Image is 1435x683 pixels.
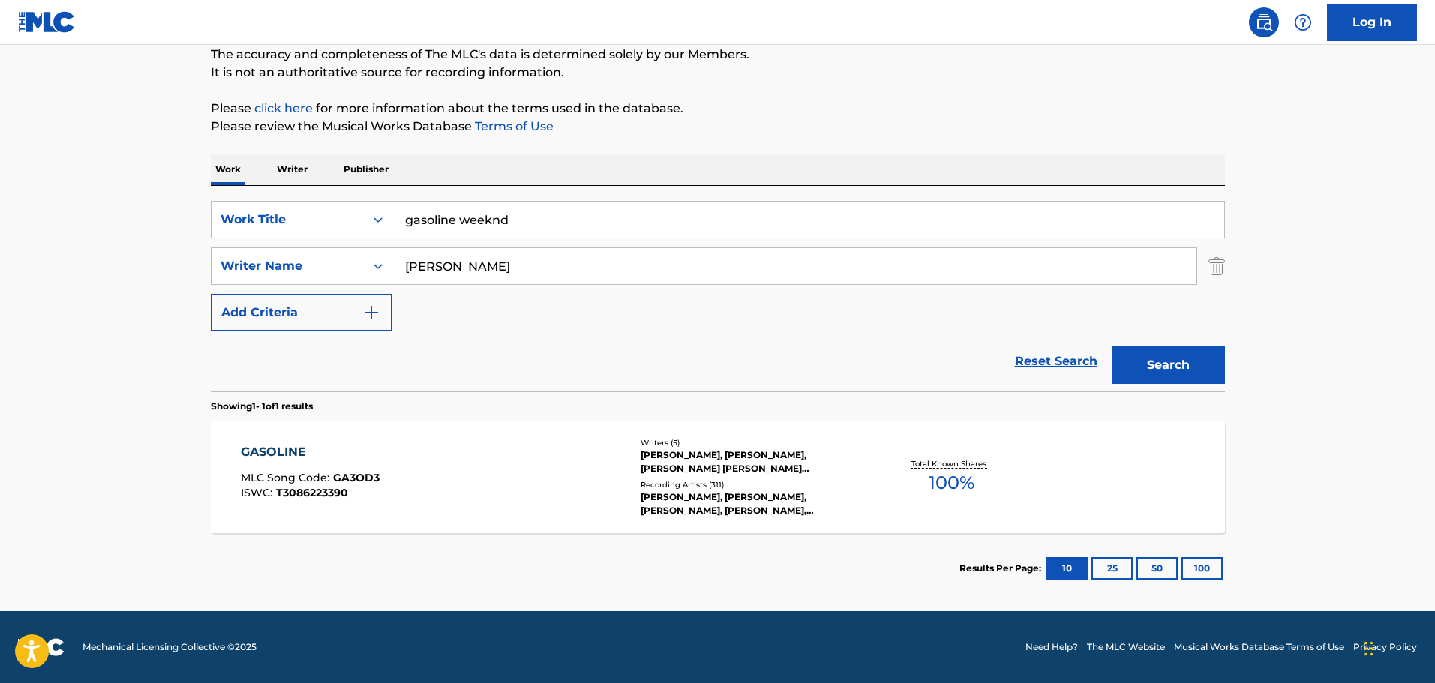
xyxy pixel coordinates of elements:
[241,443,380,461] div: GASOLINE
[221,211,356,229] div: Work Title
[959,562,1045,575] p: Results Per Page:
[1327,4,1417,41] a: Log In
[241,486,276,499] span: ISWC :
[18,638,65,656] img: logo
[211,154,245,185] p: Work
[362,304,380,322] img: 9d2ae6d4665cec9f34b9.svg
[1353,640,1417,654] a: Privacy Policy
[1294,13,1312,31] img: help
[211,421,1225,533] a: GASOLINEMLC Song Code:GA3OD3ISWC:T3086223390Writers (5)[PERSON_NAME], [PERSON_NAME], [PERSON_NAME...
[211,201,1225,391] form: Search Form
[641,448,867,475] div: [PERSON_NAME], [PERSON_NAME], [PERSON_NAME] [PERSON_NAME] [PERSON_NAME], [PERSON_NAME]
[272,154,312,185] p: Writer
[276,486,348,499] span: T3086223390
[1360,611,1435,683] iframe: Chat Widget
[339,154,393,185] p: Publisher
[472,119,554,133] a: Terms of Use
[1181,557,1223,580] button: 100
[1249,7,1279,37] a: Public Search
[1288,7,1318,37] div: Help
[1007,345,1105,378] a: Reset Search
[211,118,1225,136] p: Please review the Musical Works Database
[211,100,1225,118] p: Please for more information about the terms used in the database.
[1136,557,1178,580] button: 50
[1025,640,1078,654] a: Need Help?
[911,458,992,469] p: Total Known Shares:
[241,471,333,484] span: MLC Song Code :
[83,640,257,654] span: Mechanical Licensing Collective © 2025
[18,11,76,33] img: MLC Logo
[1087,640,1165,654] a: The MLC Website
[221,257,356,275] div: Writer Name
[1364,626,1373,671] div: Drag
[211,400,313,413] p: Showing 1 - 1 of 1 results
[211,46,1225,64] p: The accuracy and completeness of The MLC's data is determined solely by our Members.
[1112,346,1225,384] button: Search
[211,64,1225,82] p: It is not an authoritative source for recording information.
[641,437,867,448] div: Writers ( 5 )
[254,101,313,115] a: click here
[1208,247,1225,285] img: Delete Criterion
[1046,557,1088,580] button: 10
[211,294,392,331] button: Add Criteria
[1091,557,1133,580] button: 25
[929,469,974,496] span: 100 %
[641,490,867,517] div: [PERSON_NAME], [PERSON_NAME], [PERSON_NAME], [PERSON_NAME], [PERSON_NAME]
[1174,640,1344,654] a: Musical Works Database Terms of Use
[333,471,380,484] span: GA3OD3
[641,479,867,490] div: Recording Artists ( 311 )
[1255,13,1273,31] img: search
